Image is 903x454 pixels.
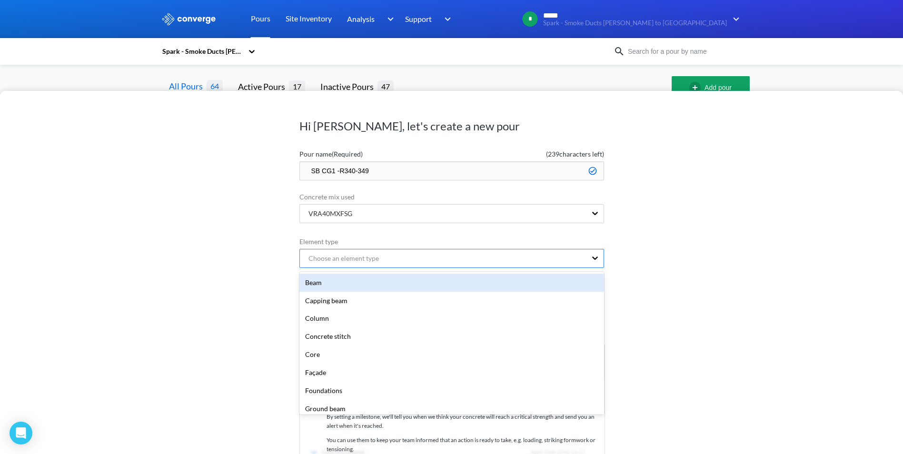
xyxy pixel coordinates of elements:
span: ( 239 characters left) [452,149,604,159]
span: Support [405,13,432,25]
input: Type the pour name here [299,161,604,180]
img: logo_ewhite.svg [161,13,217,25]
input: Search for a pour by name [625,46,740,57]
span: Analysis [347,13,375,25]
p: By setting a milestone, we'll tell you when we think your concrete will reach a critical strength... [327,413,605,430]
div: Open Intercom Messenger [10,422,32,444]
div: VRA40MXFSG [301,208,352,219]
div: Foundations [299,382,604,400]
div: Concrete stitch [299,327,604,345]
label: Element type [299,237,604,247]
div: Choose an element type [301,253,379,264]
div: Core [299,345,604,364]
h1: Hi [PERSON_NAME], let's create a new pour [299,118,604,134]
div: Spark - Smoke Ducts [PERSON_NAME] to [GEOGRAPHIC_DATA] [161,46,243,57]
img: icon-search.svg [614,46,625,57]
div: Capping beam [299,292,604,310]
div: Beam [299,274,604,292]
img: downArrow.svg [727,13,742,25]
img: downArrow.svg [381,13,396,25]
div: Façade [299,364,604,382]
img: downArrow.svg [438,13,454,25]
label: Concrete mix used [299,192,604,202]
p: You can use them to keep your team informed that an action is ready to take, e.g. loading, striki... [327,436,605,454]
span: Spark - Smoke Ducts [PERSON_NAME] to [GEOGRAPHIC_DATA] [543,20,727,27]
label: Pour name (Required) [299,149,452,159]
div: Column [299,309,604,327]
div: Ground beam [299,400,604,418]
